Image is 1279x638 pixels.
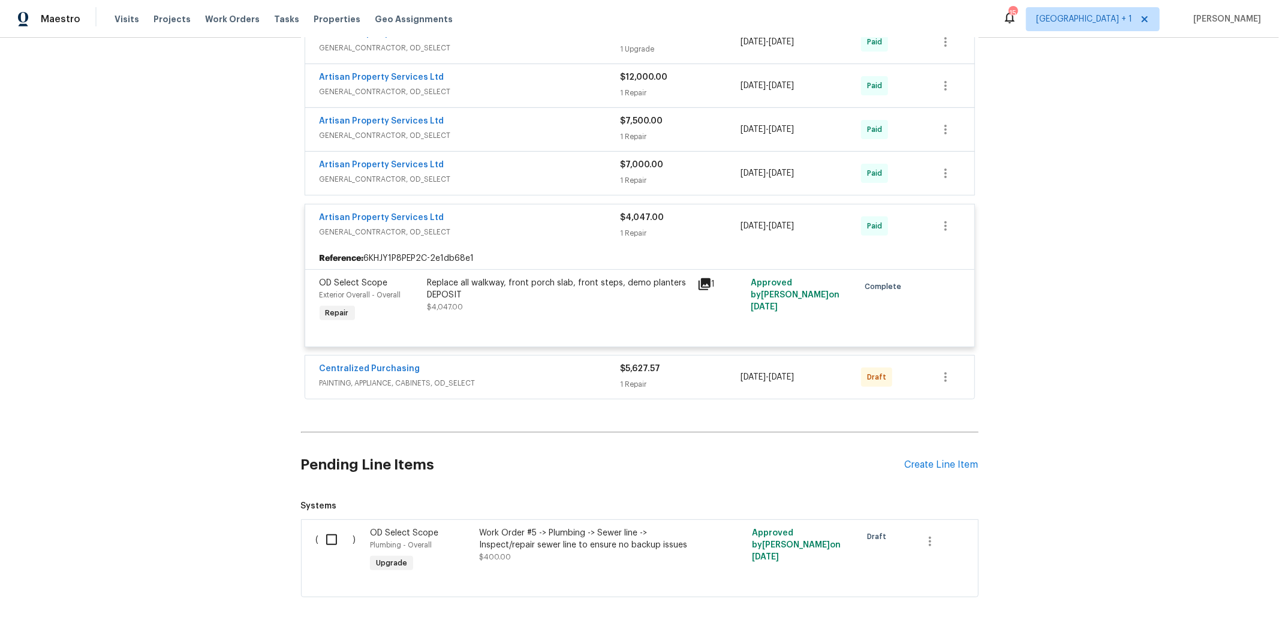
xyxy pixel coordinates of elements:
span: GENERAL_CONTRACTOR, OD_SELECT [320,226,621,238]
a: Artisan Property Services Ltd [320,73,444,82]
span: Tasks [274,15,299,23]
span: Projects [154,13,191,25]
span: $5,627.57 [621,365,661,373]
span: Paid [867,124,887,136]
span: Work Orders [205,13,260,25]
span: [DATE] [741,125,766,134]
span: GENERAL_CONTRACTOR, OD_SELECT [320,173,621,185]
span: Paid [867,80,887,92]
span: OD Select Scope [320,279,388,287]
span: Draft [867,531,891,543]
span: [DATE] [769,125,794,134]
div: 1 [697,277,744,291]
span: $12,000.00 [621,73,668,82]
span: Repair [321,307,354,319]
span: [DATE] [769,169,794,177]
span: GENERAL_CONTRACTOR, OD_SELECT [320,86,621,98]
span: [DATE] [769,373,794,381]
span: Paid [867,167,887,179]
div: 6KHJY1P8PEP2C-2e1db68e1 [305,248,974,269]
span: Upgrade [371,557,412,569]
span: [DATE] [741,169,766,177]
span: Visits [115,13,139,25]
span: $7,500.00 [621,117,663,125]
span: - [741,36,794,48]
span: $4,047.00 [428,303,464,311]
span: [DATE] [769,82,794,90]
span: [DATE] [751,303,778,311]
span: [DATE] [741,373,766,381]
span: [GEOGRAPHIC_DATA] + 1 [1036,13,1132,25]
div: 1 Repair [621,227,741,239]
span: Systems [301,500,979,512]
span: Paid [867,36,887,48]
span: $4,047.00 [621,213,664,222]
span: [DATE] [741,38,766,46]
span: Complete [865,281,906,293]
span: [DATE] [741,222,766,230]
span: GENERAL_CONTRACTOR, OD_SELECT [320,42,621,54]
span: [DATE] [769,38,794,46]
span: OD Select Scope [370,529,438,537]
a: Artisan Property Services Ltd [320,161,444,169]
span: $400.00 [479,553,511,561]
div: 1 Repair [621,131,741,143]
span: Exterior Overall - Overall [320,291,401,299]
a: Artisan Property Services Ltd [320,117,444,125]
span: GENERAL_CONTRACTOR, OD_SELECT [320,130,621,142]
span: [DATE] [741,82,766,90]
a: Artisan Property Services Ltd [320,213,444,222]
span: [DATE] [752,553,779,561]
span: - [741,371,794,383]
span: $7,000.00 [621,161,664,169]
span: - [741,80,794,92]
span: Geo Assignments [375,13,453,25]
span: Plumbing - Overall [370,541,432,549]
div: 1 Repair [621,378,741,390]
span: - [741,167,794,179]
div: Replace all walkway, front porch slab, front steps, demo planters DEPOSIT [428,277,690,301]
b: Reference: [320,252,364,264]
div: Create Line Item [905,459,979,471]
div: Work Order #5 -> Plumbing -> Sewer line -> Inspect/repair sewer line to ensure no backup issues [479,527,690,551]
span: Properties [314,13,360,25]
span: - [741,220,794,232]
div: 15 [1009,7,1017,19]
a: Centralized Purchasing [320,365,420,373]
span: Draft [867,371,891,383]
span: [PERSON_NAME] [1188,13,1261,25]
span: Approved by [PERSON_NAME] on [752,529,841,561]
span: PAINTING, APPLIANCE, CABINETS, OD_SELECT [320,377,621,389]
div: 1 Upgrade [621,43,741,55]
span: Paid [867,220,887,232]
h2: Pending Line Items [301,437,905,493]
span: Maestro [41,13,80,25]
div: 1 Repair [621,174,741,186]
span: [DATE] [769,222,794,230]
div: 1 Repair [621,87,741,99]
span: - [741,124,794,136]
div: ( ) [312,523,367,579]
span: Approved by [PERSON_NAME] on [751,279,839,311]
